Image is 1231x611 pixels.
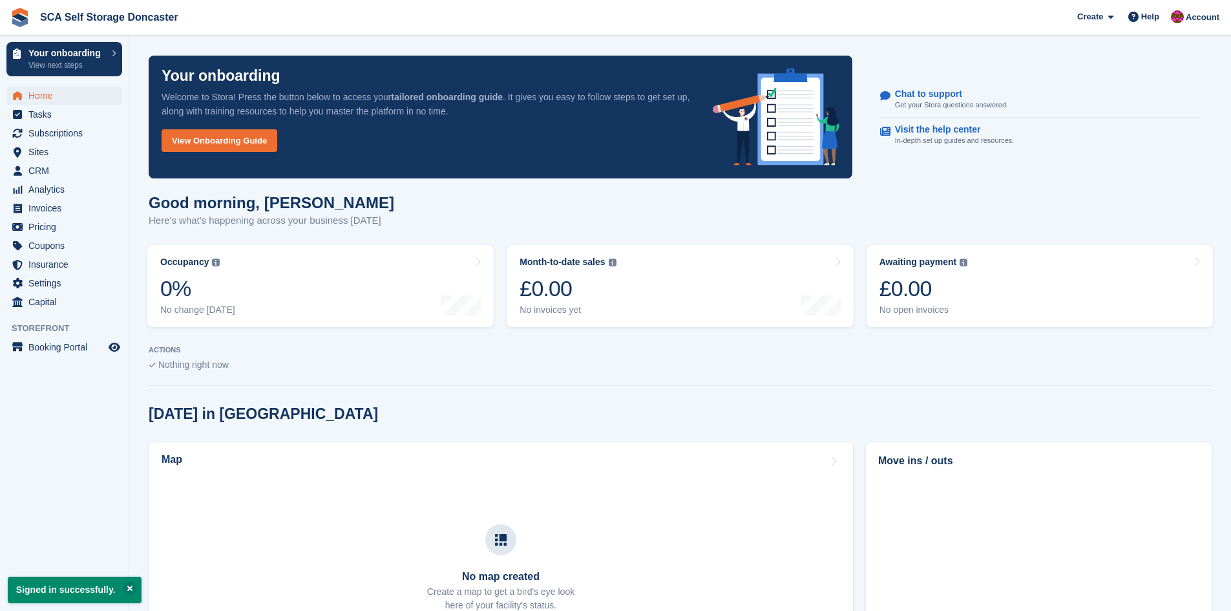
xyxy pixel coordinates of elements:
[6,218,122,236] a: menu
[8,577,142,603] p: Signed in successfully.
[895,135,1015,146] p: In-depth set up guides and resources.
[10,8,30,27] img: stora-icon-8386f47178a22dfd0bd8f6a31ec36ba5ce8667c1dd55bd0f319d3a0aa187defe.svg
[713,69,839,166] img: onboarding-info-6c161a55d2c0e0a8cae90662b2fe09162a5109e8cc188191df67fb4f79e88e88.svg
[28,143,106,161] span: Sites
[6,87,122,105] a: menu
[28,180,106,198] span: Analytics
[160,305,235,316] div: No change [DATE]
[28,293,106,311] span: Capital
[879,305,968,316] div: No open invoices
[28,255,106,273] span: Insurance
[147,245,494,327] a: Occupancy 0% No change [DATE]
[149,363,156,368] img: blank_slate_check_icon-ba018cac091ee9be17c0a81a6c232d5eb81de652e7a59be601be346b1b6ddf79.svg
[149,194,394,211] h1: Good morning, [PERSON_NAME]
[28,162,106,180] span: CRM
[878,453,1199,469] h2: Move ins / outs
[391,92,503,102] strong: tailored onboarding guide
[28,274,106,292] span: Settings
[427,571,574,583] h3: No map created
[160,257,209,268] div: Occupancy
[6,255,122,273] a: menu
[6,124,122,142] a: menu
[1186,11,1219,24] span: Account
[107,339,122,355] a: Preview store
[149,346,1212,354] p: ACTIONS
[28,218,106,236] span: Pricing
[212,259,220,266] img: icon-info-grey-7440780725fd019a000dd9b08b2336e03edf1995a4989e88bcd33f0948082b44.svg
[6,143,122,161] a: menu
[6,42,122,76] a: Your onboarding View next steps
[895,124,1004,135] p: Visit the help center
[149,405,378,423] h2: [DATE] in [GEOGRAPHIC_DATA]
[880,82,1199,118] a: Chat to support Get your Stora questions answered.
[6,180,122,198] a: menu
[960,259,967,266] img: icon-info-grey-7440780725fd019a000dd9b08b2336e03edf1995a4989e88bcd33f0948082b44.svg
[520,305,616,316] div: No invoices yet
[520,257,605,268] div: Month-to-date sales
[609,259,616,266] img: icon-info-grey-7440780725fd019a000dd9b08b2336e03edf1995a4989e88bcd33f0948082b44.svg
[879,275,968,302] div: £0.00
[1141,10,1159,23] span: Help
[162,454,182,466] h2: Map
[28,124,106,142] span: Subscriptions
[1077,10,1103,23] span: Create
[28,338,106,356] span: Booking Portal
[28,105,106,123] span: Tasks
[879,257,957,268] div: Awaiting payment
[6,105,122,123] a: menu
[12,322,129,335] span: Storefront
[160,275,235,302] div: 0%
[507,245,853,327] a: Month-to-date sales £0.00 No invoices yet
[6,162,122,180] a: menu
[28,87,106,105] span: Home
[6,199,122,217] a: menu
[6,237,122,255] a: menu
[6,338,122,356] a: menu
[895,89,998,100] p: Chat to support
[162,90,692,118] p: Welcome to Stora! Press the button below to access your . It gives you easy to follow steps to ge...
[28,199,106,217] span: Invoices
[149,213,394,228] p: Here's what's happening across your business [DATE]
[495,534,507,546] img: map-icn-33ee37083ee616e46c38cad1a60f524a97daa1e2b2c8c0bc3eb3415660979fc1.svg
[35,6,184,28] a: SCA Self Storage Doncaster
[162,129,277,152] a: View Onboarding Guide
[520,275,616,302] div: £0.00
[867,245,1213,327] a: Awaiting payment £0.00 No open invoices
[28,237,106,255] span: Coupons
[158,359,229,370] span: Nothing right now
[28,59,105,71] p: View next steps
[880,118,1199,153] a: Visit the help center In-depth set up guides and resources.
[28,48,105,58] p: Your onboarding
[1171,10,1184,23] img: Sarah Race
[6,293,122,311] a: menu
[6,274,122,292] a: menu
[895,100,1008,111] p: Get your Stora questions answered.
[162,69,280,83] p: Your onboarding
